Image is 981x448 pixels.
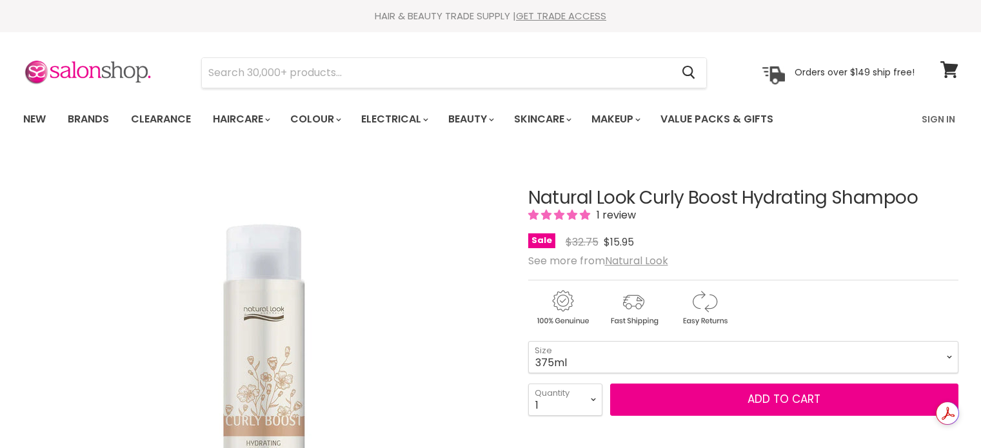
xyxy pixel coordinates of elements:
[14,101,849,138] ul: Main menu
[914,106,963,133] a: Sign In
[121,106,201,133] a: Clearance
[604,235,634,249] span: $15.95
[610,384,958,416] button: Add to cart
[528,233,555,248] span: Sale
[201,57,707,88] form: Product
[58,106,119,133] a: Brands
[605,253,668,268] a: Natural Look
[670,288,738,327] img: returns.gif
[651,106,783,133] a: Value Packs & Gifts
[748,391,820,407] span: Add to cart
[504,106,579,133] a: Skincare
[795,66,915,78] p: Orders over $149 ship free!
[528,253,668,268] span: See more from
[7,101,975,138] nav: Main
[566,235,599,249] span: $32.75
[528,288,597,327] img: genuine.gif
[528,188,958,208] h1: Natural Look Curly Boost Hydrating Shampoo
[202,58,672,88] input: Search
[203,106,278,133] a: Haircare
[672,58,706,88] button: Search
[281,106,349,133] a: Colour
[599,288,668,327] img: shipping.gif
[352,106,436,133] a: Electrical
[528,208,593,222] span: 5.00 stars
[528,384,602,416] select: Quantity
[439,106,502,133] a: Beauty
[582,106,648,133] a: Makeup
[516,9,606,23] a: GET TRADE ACCESS
[14,106,55,133] a: New
[593,208,636,222] span: 1 review
[7,10,975,23] div: HAIR & BEAUTY TRADE SUPPLY |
